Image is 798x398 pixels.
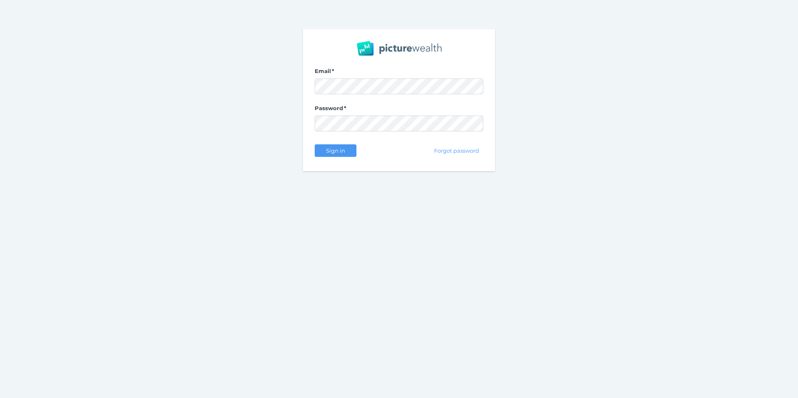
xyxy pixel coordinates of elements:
button: Forgot password [430,144,483,157]
span: Forgot password [431,147,483,154]
img: PW [357,41,442,56]
label: Password [315,105,483,116]
button: Sign in [315,144,356,157]
span: Sign in [322,147,348,154]
label: Email [315,68,483,78]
